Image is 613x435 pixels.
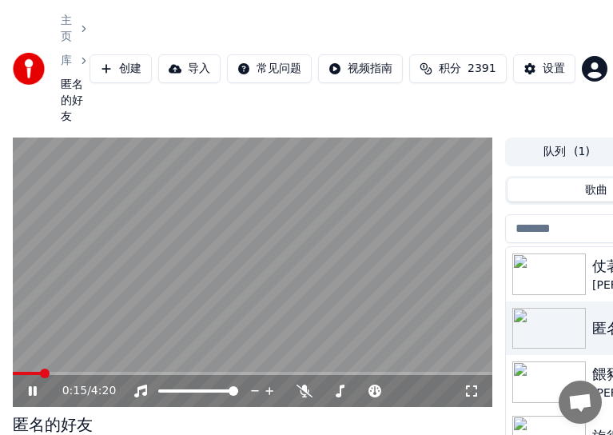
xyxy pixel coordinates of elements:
a: 库 [61,53,72,69]
span: 4:20 [91,383,116,399]
button: 常见问题 [227,54,312,83]
span: 匿名的好友 [61,77,90,125]
button: 设置 [513,54,575,83]
button: 创建 [90,54,152,83]
div: / [62,383,101,399]
a: 主页 [61,13,72,45]
span: 积分 [439,61,461,77]
span: ( 1 ) [574,144,590,160]
span: 2391 [468,61,496,77]
div: 设置 [543,61,565,77]
span: 0:15 [62,383,87,399]
img: youka [13,53,45,85]
div: 打開聊天 [559,381,602,424]
button: 视频指南 [318,54,403,83]
button: 积分2391 [409,54,507,83]
button: 导入 [158,54,221,83]
nav: breadcrumb [61,13,90,125]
